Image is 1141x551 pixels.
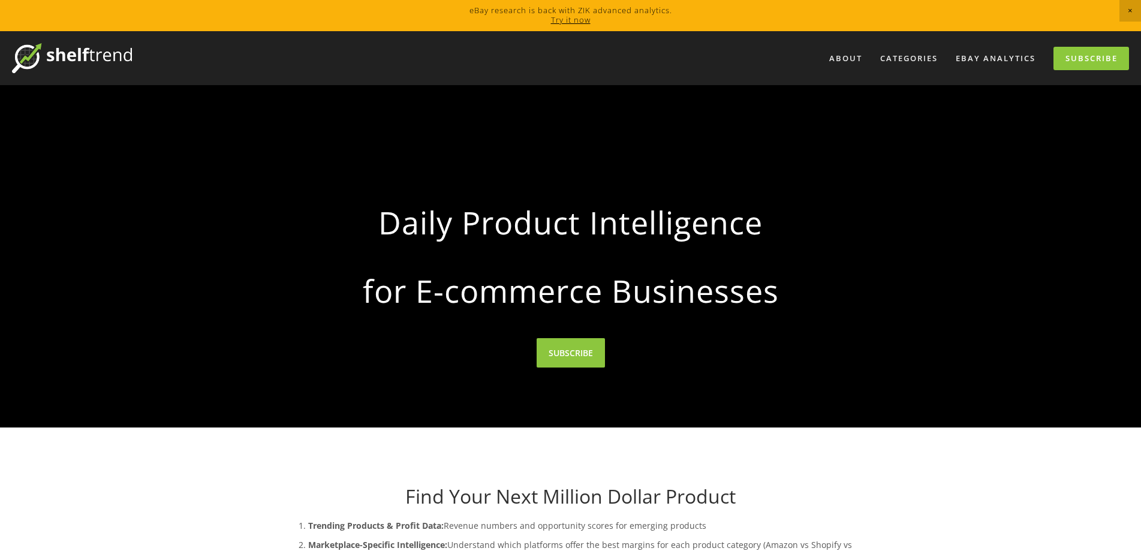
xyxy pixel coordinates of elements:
[12,43,132,73] img: ShelfTrend
[308,539,447,550] strong: Marketplace-Specific Intelligence:
[821,49,870,68] a: About
[284,485,857,508] h1: Find Your Next Million Dollar Product
[308,518,857,533] p: Revenue numbers and opportunity scores for emerging products
[303,194,838,251] strong: Daily Product Intelligence
[948,49,1043,68] a: eBay Analytics
[537,338,605,368] a: SUBSCRIBE
[1053,47,1129,70] a: Subscribe
[551,14,591,25] a: Try it now
[308,520,444,531] strong: Trending Products & Profit Data:
[303,263,838,319] strong: for E-commerce Businesses
[872,49,946,68] div: Categories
